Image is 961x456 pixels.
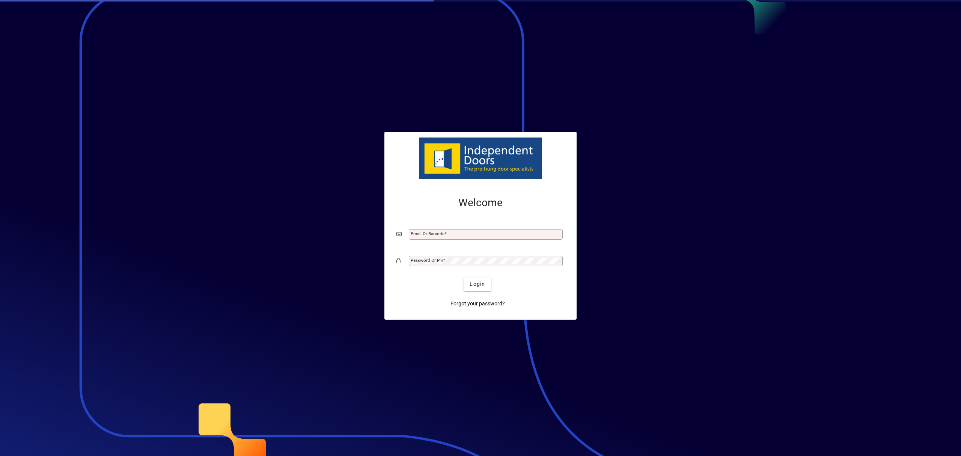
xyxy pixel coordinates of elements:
[450,300,505,308] span: Forgot your password?
[396,196,565,209] h2: Welcome
[470,280,485,288] span: Login
[411,231,444,236] mat-label: Email or Barcode
[411,258,443,263] mat-label: Password or Pin
[447,297,508,311] a: Forgot your password?
[464,278,491,291] button: Login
